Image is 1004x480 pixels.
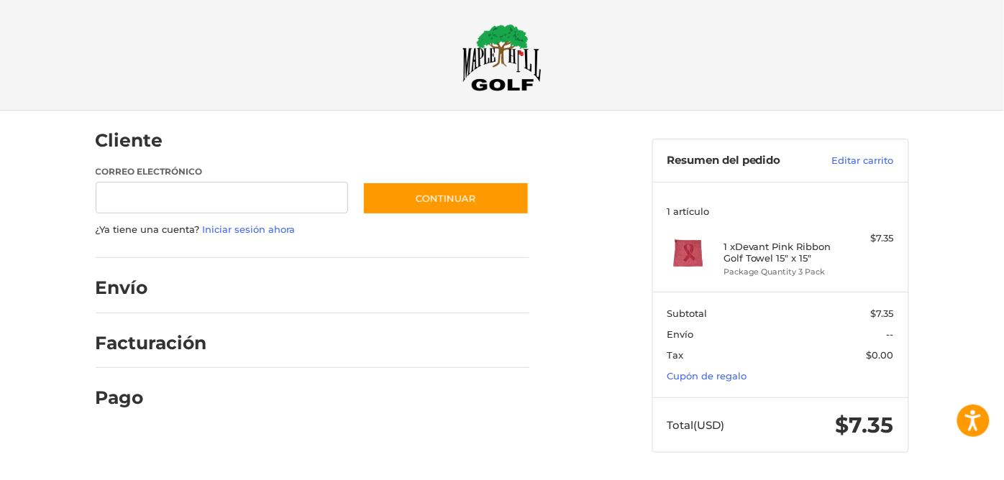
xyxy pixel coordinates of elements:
[871,308,894,319] span: $7.35
[667,308,707,319] span: Subtotal
[724,241,834,264] h4: 1 x Devant Pink Ribbon Golf Towel 15" x 15"
[96,332,207,354] h2: Facturación
[814,154,894,168] a: Editar carrito
[667,370,747,382] a: Cupón de regalo
[96,223,529,237] p: ¿Ya tiene una cuenta?
[667,349,683,361] span: Tax
[96,277,180,299] h2: Envío
[667,206,894,217] h3: 1 artículo
[667,328,693,340] span: Envío
[462,24,542,91] img: Maple Hill Golf
[667,418,724,432] span: Total (USD)
[837,231,894,246] div: $7.35
[96,129,180,152] h2: Cliente
[836,412,894,438] span: $7.35
[203,223,296,235] a: Iniciar sesión ahora
[362,182,529,215] button: Continuar
[867,349,894,361] span: $0.00
[96,165,349,178] label: Correo electrónico
[887,328,894,340] span: --
[667,154,814,168] h3: Resumen del pedido
[96,387,180,409] h2: Pago
[724,266,834,278] li: Package Quantity 3 Pack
